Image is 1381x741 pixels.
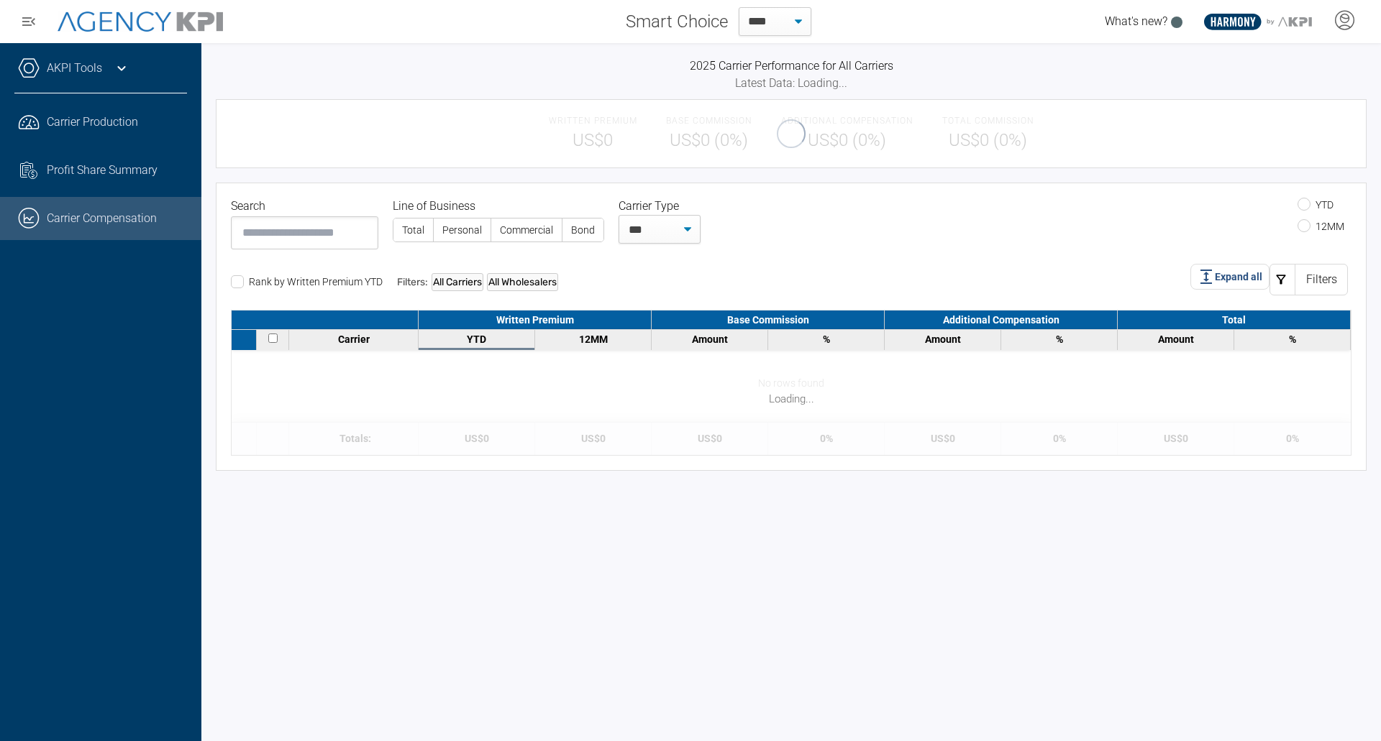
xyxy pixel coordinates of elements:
div: Amount [888,333,997,345]
div: Amount [655,333,764,345]
div: All Carriers [432,273,483,291]
span: Profit Share Summary [47,162,158,179]
label: Search [231,198,271,215]
div: Amount [1121,333,1230,345]
div: oval-loading [775,117,808,150]
div: YTD [422,333,531,345]
label: YTD [1298,199,1334,211]
button: Expand all [1190,264,1270,290]
span: Expand all [1215,270,1262,285]
div: % [1005,333,1113,345]
div: % [1238,333,1346,345]
legend: Line of Business [393,198,604,215]
label: Personal [434,218,491,241]
button: Filters [1270,264,1348,295]
div: All Wholesalers [487,273,558,291]
label: Total [393,218,433,241]
div: Total [1118,310,1351,329]
div: Carrier [293,333,414,345]
div: % [772,333,880,345]
label: Bond [562,218,603,241]
a: AKPI Tools [47,60,102,77]
label: Carrier Type [619,198,685,215]
span: Smart Choice [626,9,728,34]
div: Loading... [232,391,1351,408]
label: Rank by Written Premium YTD [231,276,383,287]
img: AgencyKPI [58,11,223,32]
div: Written Premium [419,310,652,329]
label: Commercial [491,218,562,241]
div: Filters [1295,264,1348,295]
span: Carrier Production [47,114,138,131]
span: Latest Data: Loading... [735,76,847,90]
label: 12MM [1298,221,1344,232]
div: Filters: [397,273,558,291]
span: What's new? [1105,14,1167,28]
div: Additional Compensation [885,310,1118,329]
div: Base Commission [652,310,885,329]
span: 12 months data from the last reported month [579,333,608,345]
h3: 2025 Carrier Performance for All Carriers [216,57,1367,75]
